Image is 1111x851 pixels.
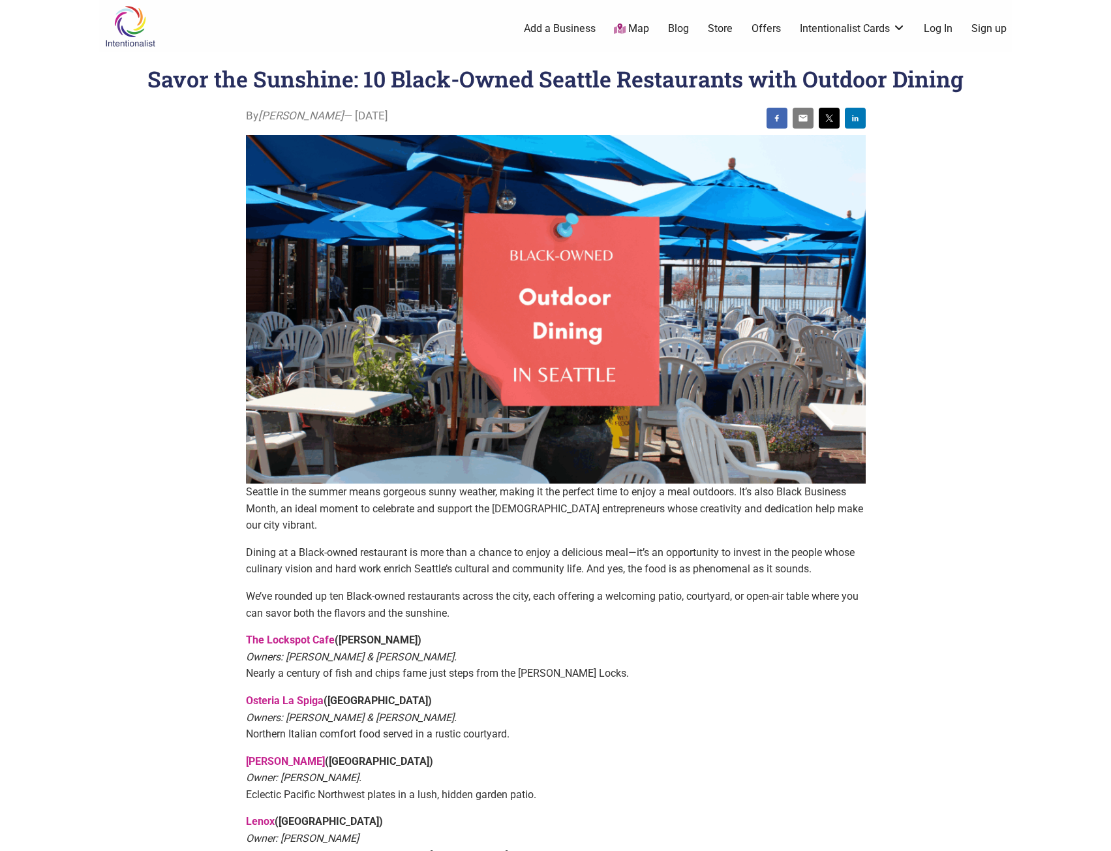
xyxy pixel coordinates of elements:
a: [PERSON_NAME] [246,755,325,767]
h1: Savor the Sunshine: 10 Black-Owned Seattle Restaurants with Outdoor Dining [147,64,964,93]
strong: ([GEOGRAPHIC_DATA]) [246,694,432,707]
a: The Lockspot Cafe [246,634,335,646]
a: Log In [924,22,952,36]
p: Northern Italian comfort food served in a rustic courtyard. [246,692,866,743]
strong: ([GEOGRAPHIC_DATA]) [246,815,383,828]
a: Blog [668,22,689,36]
a: Map [614,22,649,37]
a: Add a Business [524,22,596,36]
p: We’ve rounded up ten Black-owned restaurants across the city, each offering a welcoming patio, co... [246,588,866,621]
a: Osteria La Spiga [246,694,324,707]
a: Intentionalist Cards [800,22,906,36]
img: email sharing button [798,113,808,123]
img: facebook sharing button [772,113,782,123]
a: Sign up [971,22,1007,36]
p: Dining at a Black-owned restaurant is more than a chance to enjoy a delicious meal—it’s an opport... [246,544,866,578]
em: Owners: [PERSON_NAME] & [PERSON_NAME]. [246,711,457,724]
a: Store [708,22,733,36]
img: Intentionalist [99,5,161,48]
strong: ([PERSON_NAME]) [246,634,421,646]
i: [PERSON_NAME] [258,109,344,122]
span: By — [DATE] [246,108,388,125]
p: Seattle in the summer means gorgeous sunny weather, making it the perfect time to enjoy a meal ou... [246,484,866,534]
em: Owners: [PERSON_NAME] & [PERSON_NAME]. [246,651,457,663]
p: Eclectic Pacific Northwest plates in a lush, hidden garden patio. [246,753,866,803]
strong: ([GEOGRAPHIC_DATA]) [246,755,433,767]
img: twitter sharing button [824,113,834,123]
a: Offers [752,22,781,36]
p: Nearly a century of fish and chips fame just steps from the [PERSON_NAME] Locks. [246,632,866,682]
em: Owner: [PERSON_NAME]. [246,771,361,784]
em: Owner: [PERSON_NAME] [246,832,359,844]
a: Lenox [246,815,275,828]
img: linkedin sharing button [850,113,860,123]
